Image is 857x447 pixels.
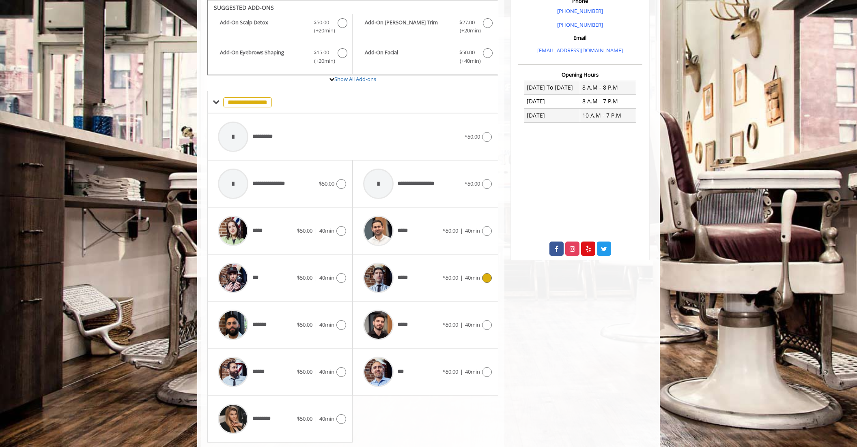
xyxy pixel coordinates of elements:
span: (+20min ) [310,26,334,35]
span: $50.00 [443,321,458,328]
span: 40min [319,227,334,234]
b: Add-On Facial [365,48,451,65]
span: | [314,227,317,234]
span: 40min [319,415,334,422]
span: | [314,368,317,375]
b: Add-On Scalp Detox [220,18,306,35]
td: [DATE] [524,94,580,108]
a: [PHONE_NUMBER] [557,21,603,28]
span: $50.00 [443,274,458,281]
span: | [314,321,317,328]
span: $50.00 [319,180,334,187]
td: [DATE] To [DATE] [524,81,580,94]
span: (+40min ) [455,57,479,65]
span: $50.00 [443,227,458,234]
td: 10 A.M - 7 P.M [580,109,636,122]
span: | [314,274,317,281]
span: $50.00 [459,48,475,57]
td: [DATE] [524,109,580,122]
span: 40min [465,368,480,375]
span: $50.00 [297,415,312,422]
td: 8 A.M - 8 P.M [580,81,636,94]
span: 40min [465,321,480,328]
span: $50.00 [297,321,312,328]
span: | [460,368,463,375]
a: Show All Add-ons [334,75,376,83]
a: [EMAIL_ADDRESS][DOMAIN_NAME] [537,47,623,54]
td: 8 A.M - 7 P.M [580,94,636,108]
span: $50.00 [297,368,312,375]
b: Add-On Eyebrows Shaping [220,48,306,65]
span: | [460,274,463,281]
span: (+20min ) [455,26,479,35]
label: Add-On Facial [357,48,493,67]
label: Add-On Beard Trim [357,18,493,37]
a: [PHONE_NUMBER] [557,7,603,15]
h3: Opening Hours [518,72,642,77]
span: | [460,227,463,234]
span: 40min [465,274,480,281]
span: 40min [319,368,334,375]
span: 40min [319,274,334,281]
span: | [314,415,317,422]
b: SUGGESTED ADD-ONS [214,4,274,11]
span: $50.00 [465,133,480,140]
span: $50.00 [443,368,458,375]
label: Add-On Eyebrows Shaping [212,48,348,67]
label: Add-On Scalp Detox [212,18,348,37]
span: (+20min ) [310,57,334,65]
b: Add-On [PERSON_NAME] Trim [365,18,451,35]
span: | [460,321,463,328]
span: $15.00 [314,48,329,57]
h3: Email [520,35,640,41]
span: $50.00 [465,180,480,187]
span: $50.00 [297,274,312,281]
span: $50.00 [297,227,312,234]
span: 40min [465,227,480,234]
span: $50.00 [314,18,329,27]
span: $27.00 [459,18,475,27]
span: 40min [319,321,334,328]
